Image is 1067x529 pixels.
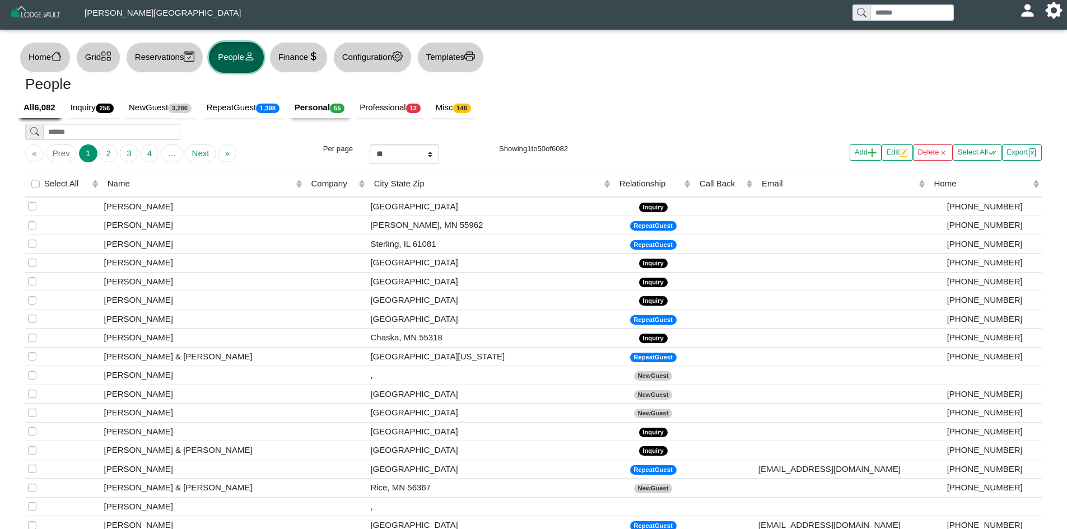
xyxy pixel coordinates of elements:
[101,441,305,460] td: [PERSON_NAME] & [PERSON_NAME]
[101,347,305,366] td: [PERSON_NAME] & [PERSON_NAME]
[367,254,613,273] td: [GEOGRAPHIC_DATA]
[101,404,305,423] td: [PERSON_NAME]
[140,144,159,162] button: Go to page 4
[101,272,305,291] td: [PERSON_NAME]
[99,144,118,162] button: Go to page 2
[101,497,305,516] td: [PERSON_NAME]
[953,144,1001,161] button: Select Allcheck all
[630,353,677,362] span: RepeatGuest
[184,51,194,62] svg: calendar2 check
[639,278,668,287] span: Inquiry
[101,329,305,348] td: [PERSON_NAME]
[122,97,200,119] a: NewGuest3,286
[20,42,71,73] button: Homehouse
[988,148,997,157] svg: check all
[34,102,55,112] b: 6,082
[367,291,613,310] td: [GEOGRAPHIC_DATA]
[120,144,138,162] button: Go to page 3
[333,42,412,73] button: Configurationgear
[850,144,882,161] button: Addplus
[126,42,203,73] button: Reservationscalendar2 check
[218,144,236,162] button: Go to last page
[930,388,1039,401] div: [PHONE_NUMBER]
[857,8,866,17] svg: search
[630,221,677,231] span: RepeatGuest
[619,177,682,190] div: Relationship
[367,329,613,348] td: Chaska, MN 55318
[367,497,613,516] td: ,
[209,42,263,73] button: Peopleperson
[639,203,668,212] span: Inquiry
[639,334,668,343] span: Inquiry
[25,76,525,93] h3: People
[367,272,613,291] td: [GEOGRAPHIC_DATA]
[1023,6,1032,15] svg: person fill
[108,177,293,190] div: Name
[930,481,1039,494] div: [PHONE_NUMBER]
[30,127,39,136] svg: search
[552,144,568,153] span: 6082
[367,235,613,254] td: Sterling, IL 61081
[464,51,475,62] svg: printer
[101,291,305,310] td: [PERSON_NAME]
[639,446,668,456] span: Inquiry
[9,4,62,24] img: Z
[630,465,677,475] span: RepeatGuest
[367,460,613,479] td: [GEOGRAPHIC_DATA]
[367,216,613,235] td: [PERSON_NAME], MN 55962
[17,97,64,119] a: All6,082
[288,97,353,119] a: Personal55
[25,144,267,162] ul: Pagination
[930,444,1039,457] div: [PHONE_NUMBER]
[101,422,305,441] td: [PERSON_NAME]
[930,256,1039,269] div: [PHONE_NUMBER]
[367,197,613,216] td: [GEOGRAPHIC_DATA]
[367,385,613,404] td: [GEOGRAPHIC_DATA]
[527,144,531,153] span: 1
[367,366,613,385] td: ,
[367,441,613,460] td: [GEOGRAPHIC_DATA]
[639,296,668,306] span: Inquiry
[456,144,611,153] h6: Showing to of
[96,104,114,113] span: 256
[308,51,319,62] svg: currency dollar
[101,197,305,216] td: [PERSON_NAME]
[101,479,305,498] td: [PERSON_NAME] & [PERSON_NAME]
[700,177,744,190] div: Call Back
[630,240,677,250] span: RepeatGuest
[417,42,484,73] button: Templatesprinter
[939,148,948,157] svg: x
[79,144,97,162] button: Go to page 1
[899,148,908,157] svg: pencil square
[930,350,1039,363] div: [PHONE_NUMBER]
[101,235,305,254] td: [PERSON_NAME]
[868,148,877,157] svg: plus
[639,259,668,268] span: Inquiry
[185,144,216,162] button: Go to next page
[537,144,546,153] span: 50
[1050,6,1058,15] svg: gear fill
[101,254,305,273] td: [PERSON_NAME]
[101,385,305,404] td: [PERSON_NAME]
[367,347,613,366] td: [GEOGRAPHIC_DATA][US_STATE]
[930,463,1039,476] div: [PHONE_NUMBER]
[930,313,1039,326] div: [PHONE_NUMBER]
[76,42,120,73] button: Gridgrid
[762,177,916,190] div: Email
[256,104,279,113] span: 1,398
[930,200,1039,213] div: [PHONE_NUMBER]
[630,315,677,325] span: RepeatGuest
[930,219,1039,232] div: [PHONE_NUMBER]
[367,310,613,329] td: [GEOGRAPHIC_DATA]
[101,310,305,329] td: [PERSON_NAME]
[367,422,613,441] td: [GEOGRAPHIC_DATA]
[392,51,403,62] svg: gear
[101,51,111,62] svg: grid
[367,479,613,498] td: Rice, MN 56367
[101,216,305,235] td: [PERSON_NAME]
[429,97,479,119] a: Misc146
[244,51,255,62] svg: person
[453,104,471,113] span: 146
[200,97,288,119] a: RepeatGuest1,398
[64,97,122,119] a: Inquiry256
